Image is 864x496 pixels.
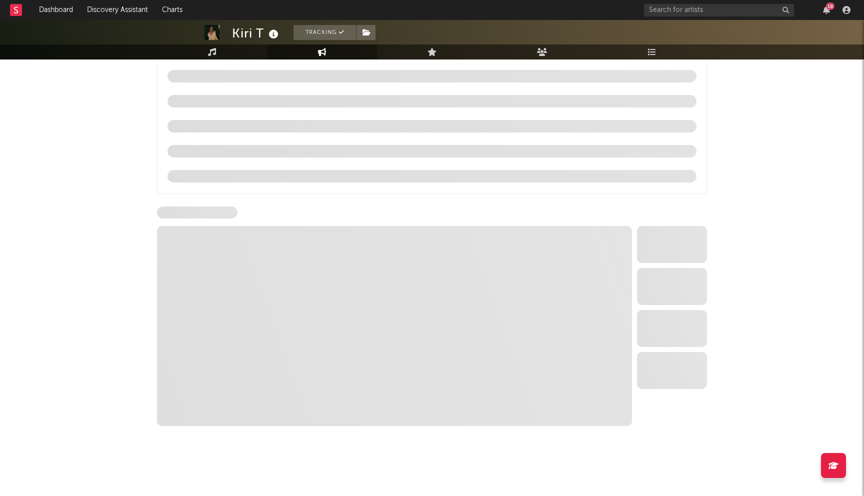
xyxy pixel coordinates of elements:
[232,25,281,41] div: Kiri T
[157,206,237,218] span: Instagram Followers
[823,6,830,14] button: 18
[644,4,794,16] input: Search for artists
[293,25,356,40] button: Tracking
[826,2,834,10] div: 18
